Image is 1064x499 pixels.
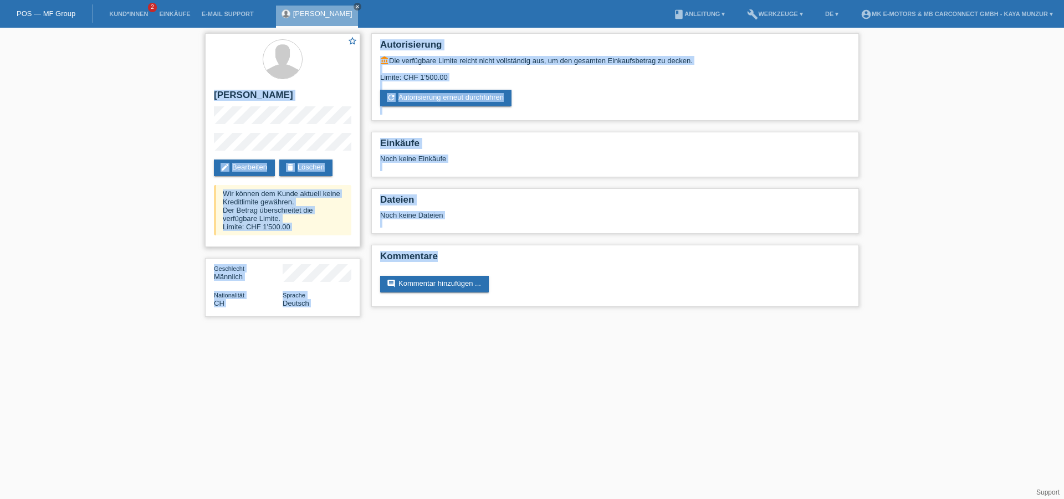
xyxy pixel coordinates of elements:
span: Nationalität [214,292,244,299]
i: build [747,9,758,20]
a: deleteLöschen [279,160,332,176]
div: Limite: CHF 1'500.00 [380,65,850,81]
a: editBearbeiten [214,160,275,176]
a: DE ▾ [820,11,844,17]
a: POS — MF Group [17,9,75,18]
span: Geschlecht [214,265,244,272]
i: book [673,9,684,20]
a: Support [1036,488,1060,496]
a: bookAnleitung ▾ [668,11,730,17]
a: E-Mail Support [196,11,259,17]
i: comment [387,279,396,288]
i: account_balance [380,56,389,65]
h2: Autorisierung [380,39,850,56]
i: star_border [347,36,357,46]
i: delete [286,163,295,172]
i: close [355,4,360,9]
h2: [PERSON_NAME] [214,90,351,106]
a: refreshAutorisierung erneut durchführen [380,90,511,106]
a: Einkäufe [154,11,196,17]
div: Die verfügbare Limite reicht nicht vollständig aus, um den gesamten Einkaufsbetrag zu decken. [380,56,850,65]
h2: Einkäufe [380,138,850,155]
a: Kund*innen [104,11,154,17]
div: Noch keine Dateien [380,211,719,219]
div: Männlich [214,264,283,281]
div: Noch keine Einkäufe [380,155,850,171]
h2: Kommentare [380,251,850,267]
a: star_border [347,36,357,48]
a: close [354,3,361,11]
span: Schweiz [214,299,224,307]
a: commentKommentar hinzufügen ... [380,276,489,292]
a: buildWerkzeuge ▾ [741,11,809,17]
span: Deutsch [283,299,309,307]
i: edit [221,163,229,172]
span: Sprache [283,292,305,299]
span: 2 [148,3,157,12]
div: Wir können dem Kunde aktuell keine Kreditlimite gewähren. Der Betrag überschreitet die verfügbare... [214,185,351,235]
i: account_circle [861,9,872,20]
a: account_circleMK E-MOTORS & MB CarConnect GmbH - Kaya Munzur ▾ [855,11,1058,17]
a: [PERSON_NAME] [293,9,352,18]
h2: Dateien [380,194,850,211]
i: refresh [387,93,396,102]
